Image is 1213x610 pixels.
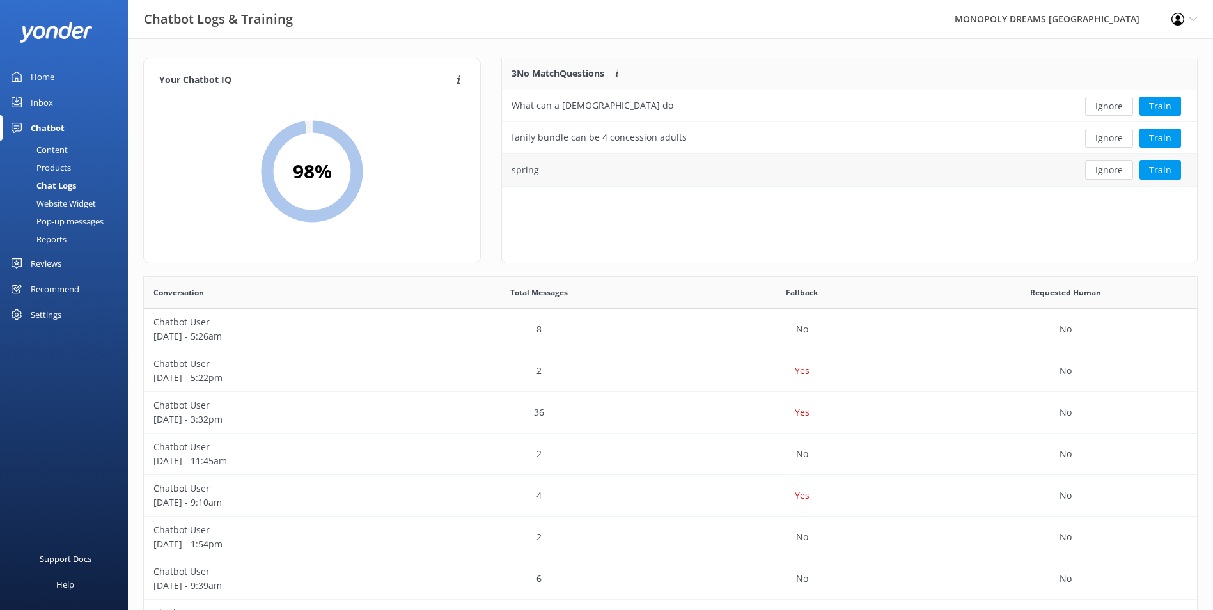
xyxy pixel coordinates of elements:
[796,530,808,544] p: No
[144,434,1197,475] div: row
[1060,572,1072,586] p: No
[1085,129,1133,148] button: Ignore
[153,440,398,454] p: Chatbot User
[8,176,76,194] div: Chat Logs
[1060,530,1072,544] p: No
[795,405,810,419] p: Yes
[8,141,128,159] a: Content
[502,122,1197,154] div: row
[1139,160,1181,180] button: Train
[536,364,542,378] p: 2
[153,454,398,468] p: [DATE] - 11:45am
[1060,405,1072,419] p: No
[31,64,54,90] div: Home
[56,572,74,597] div: Help
[144,350,1197,392] div: row
[512,163,539,177] div: spring
[795,489,810,503] p: Yes
[8,159,128,176] a: Products
[786,286,818,299] span: Fallback
[796,447,808,461] p: No
[1030,286,1101,299] span: Requested Human
[536,489,542,503] p: 4
[8,212,104,230] div: Pop-up messages
[153,357,398,371] p: Chatbot User
[1085,160,1133,180] button: Ignore
[153,565,398,579] p: Chatbot User
[796,322,808,336] p: No
[8,159,71,176] div: Products
[536,572,542,586] p: 6
[8,212,128,230] a: Pop-up messages
[8,194,128,212] a: Website Widget
[31,115,65,141] div: Chatbot
[1139,129,1181,148] button: Train
[510,286,568,299] span: Total Messages
[795,364,810,378] p: Yes
[1085,97,1133,116] button: Ignore
[512,98,673,113] div: What can a [DEMOGRAPHIC_DATA] do
[144,9,293,29] h3: Chatbot Logs & Training
[144,309,1197,350] div: row
[1060,322,1072,336] p: No
[153,315,398,329] p: Chatbot User
[8,230,128,248] a: Reports
[153,537,398,551] p: [DATE] - 1:54pm
[153,371,398,385] p: [DATE] - 5:22pm
[153,398,398,412] p: Chatbot User
[31,302,61,327] div: Settings
[153,523,398,537] p: Chatbot User
[534,405,544,419] p: 36
[502,154,1197,186] div: row
[512,66,604,81] p: 3 No Match Questions
[40,546,91,572] div: Support Docs
[31,251,61,276] div: Reviews
[153,579,398,593] p: [DATE] - 9:39am
[19,22,93,43] img: yonder-white-logo.png
[153,329,398,343] p: [DATE] - 5:26am
[512,130,687,145] div: fanily bundle can be 4 concession adults
[536,530,542,544] p: 2
[153,481,398,496] p: Chatbot User
[1060,364,1072,378] p: No
[8,176,128,194] a: Chat Logs
[1060,447,1072,461] p: No
[144,558,1197,600] div: row
[536,447,542,461] p: 2
[8,230,67,248] div: Reports
[536,322,542,336] p: 8
[159,74,453,88] h4: Your Chatbot IQ
[293,156,332,187] h2: 98 %
[153,496,398,510] p: [DATE] - 9:10am
[1060,489,1072,503] p: No
[153,412,398,426] p: [DATE] - 3:32pm
[31,90,53,115] div: Inbox
[31,276,79,302] div: Recommend
[144,517,1197,558] div: row
[502,90,1197,186] div: grid
[8,194,96,212] div: Website Widget
[502,90,1197,122] div: row
[144,392,1197,434] div: row
[153,286,204,299] span: Conversation
[144,475,1197,517] div: row
[1139,97,1181,116] button: Train
[796,572,808,586] p: No
[8,141,68,159] div: Content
